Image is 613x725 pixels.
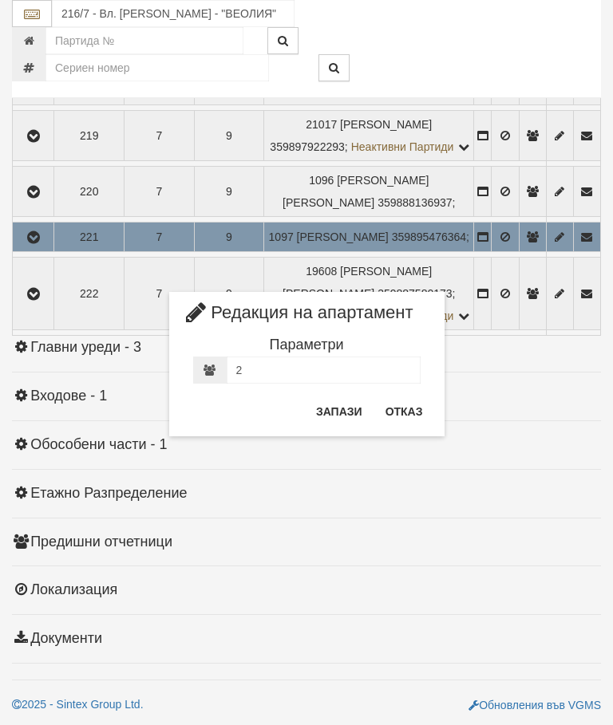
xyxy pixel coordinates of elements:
input: Партида № [45,27,243,54]
button: Запази [306,399,372,424]
input: Сериен номер [45,54,269,81]
input: Брой обитатели [227,357,421,384]
h4: Параметри [181,337,433,353]
button: Отказ [376,399,433,424]
span: Редакция на апартамент [181,304,413,333]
